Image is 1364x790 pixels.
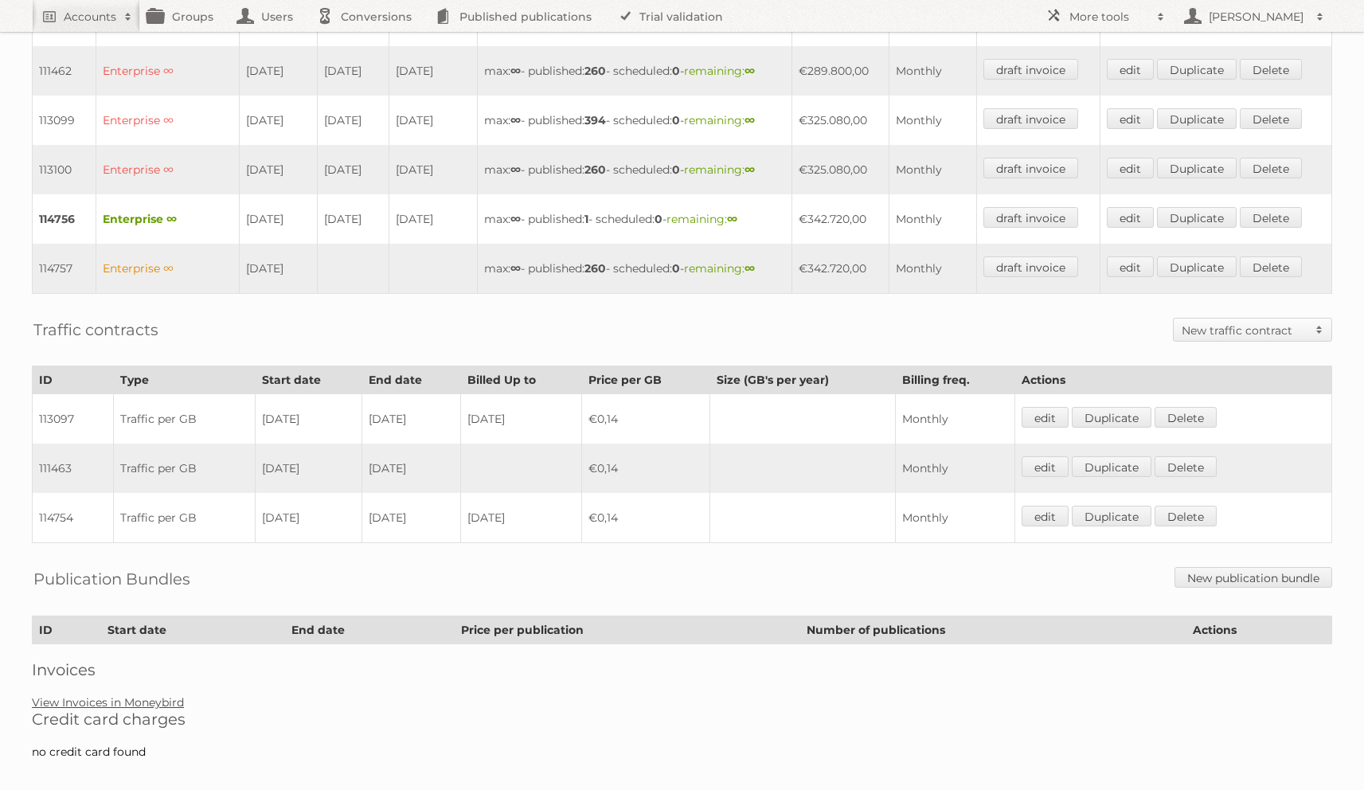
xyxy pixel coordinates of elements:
[113,394,255,444] td: Traffic per GB
[64,9,116,25] h2: Accounts
[96,194,239,244] td: Enterprise ∞
[983,158,1078,178] a: draft invoice
[113,366,255,394] th: Type
[33,46,96,96] td: 111462
[256,444,362,493] td: [DATE]
[317,194,389,244] td: [DATE]
[791,244,889,294] td: €342.720,00
[256,366,362,394] th: Start date
[655,212,662,226] strong: 0
[33,616,101,644] th: ID
[317,96,389,145] td: [DATE]
[96,244,239,294] td: Enterprise ∞
[478,244,792,294] td: max: - published: - scheduled: -
[33,145,96,194] td: 113100
[510,64,521,78] strong: ∞
[672,113,680,127] strong: 0
[96,145,239,194] td: Enterprise ∞
[791,145,889,194] td: €325.080,00
[32,710,1332,729] h2: Credit card charges
[709,366,895,394] th: Size (GB's per year)
[1186,616,1332,644] th: Actions
[791,46,889,96] td: €289.800,00
[1107,59,1154,80] a: edit
[33,244,96,294] td: 114757
[745,113,755,127] strong: ∞
[478,145,792,194] td: max: - published: - scheduled: -
[581,444,709,493] td: €0,14
[983,59,1078,80] a: draft invoice
[584,162,606,177] strong: 260
[672,162,680,177] strong: 0
[1240,207,1302,228] a: Delete
[1022,407,1069,428] a: edit
[33,318,158,342] h2: Traffic contracts
[461,366,582,394] th: Billed Up to
[461,493,582,543] td: [DATE]
[32,660,1332,679] h2: Invoices
[895,493,1014,543] td: Monthly
[895,444,1014,493] td: Monthly
[584,64,606,78] strong: 260
[684,64,755,78] span: remaining:
[33,96,96,145] td: 113099
[1157,59,1237,80] a: Duplicate
[478,96,792,145] td: max: - published: - scheduled: -
[32,695,184,710] a: View Invoices in Moneybird
[1182,323,1307,338] h2: New traffic contract
[478,194,792,244] td: max: - published: - scheduled: -
[889,145,976,194] td: Monthly
[584,261,606,276] strong: 260
[1107,158,1154,178] a: edit
[745,64,755,78] strong: ∞
[983,207,1078,228] a: draft invoice
[239,96,317,145] td: [DATE]
[33,567,190,591] h2: Publication Bundles
[510,113,521,127] strong: ∞
[96,96,239,145] td: Enterprise ∞
[239,46,317,96] td: [DATE]
[33,194,96,244] td: 114756
[1174,567,1332,588] a: New publication bundle
[510,162,521,177] strong: ∞
[889,96,976,145] td: Monthly
[1240,59,1302,80] a: Delete
[684,162,755,177] span: remaining:
[584,212,588,226] strong: 1
[1022,456,1069,477] a: edit
[1157,207,1237,228] a: Duplicate
[239,244,317,294] td: [DATE]
[389,46,478,96] td: [DATE]
[455,616,800,644] th: Price per publication
[389,96,478,145] td: [DATE]
[1014,366,1331,394] th: Actions
[889,194,976,244] td: Monthly
[581,366,709,394] th: Price per GB
[1205,9,1308,25] h2: [PERSON_NAME]
[1072,506,1151,526] a: Duplicate
[1240,158,1302,178] a: Delete
[1107,207,1154,228] a: edit
[1107,108,1154,129] a: edit
[478,46,792,96] td: max: - published: - scheduled: -
[101,616,285,644] th: Start date
[889,244,976,294] td: Monthly
[584,113,606,127] strong: 394
[256,493,362,543] td: [DATE]
[1072,407,1151,428] a: Duplicate
[285,616,455,644] th: End date
[510,261,521,276] strong: ∞
[666,212,737,226] span: remaining:
[889,46,976,96] td: Monthly
[33,394,114,444] td: 113097
[1307,319,1331,341] span: Toggle
[1157,158,1237,178] a: Duplicate
[239,145,317,194] td: [DATE]
[791,194,889,244] td: €342.720,00
[1155,506,1217,526] a: Delete
[510,212,521,226] strong: ∞
[581,394,709,444] td: €0,14
[362,366,461,394] th: End date
[362,493,461,543] td: [DATE]
[1107,256,1154,277] a: edit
